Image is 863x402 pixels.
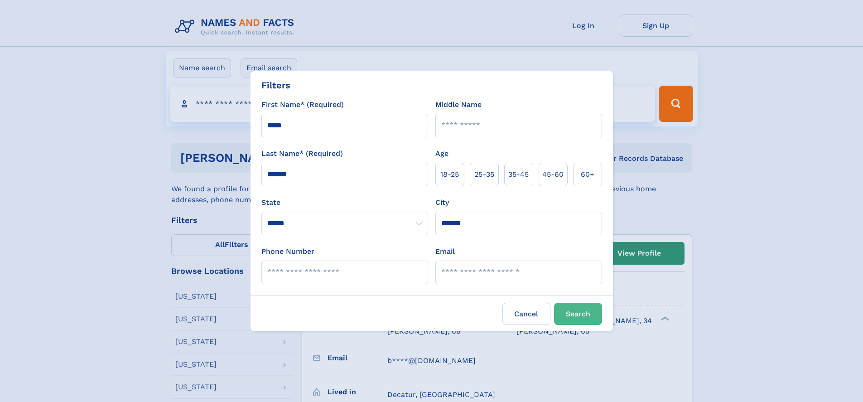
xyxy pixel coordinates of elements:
label: City [435,197,449,208]
span: 60+ [581,169,594,180]
label: Age [435,148,448,159]
span: 18‑25 [440,169,459,180]
label: Last Name* (Required) [261,148,343,159]
button: Search [554,303,602,325]
label: Middle Name [435,99,482,110]
label: State [261,197,428,208]
label: Email [435,246,455,257]
label: Cancel [502,303,550,325]
label: Phone Number [261,246,314,257]
span: 45‑60 [542,169,564,180]
label: First Name* (Required) [261,99,344,110]
div: Filters [261,78,290,92]
span: 25‑35 [474,169,494,180]
span: 35‑45 [508,169,529,180]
